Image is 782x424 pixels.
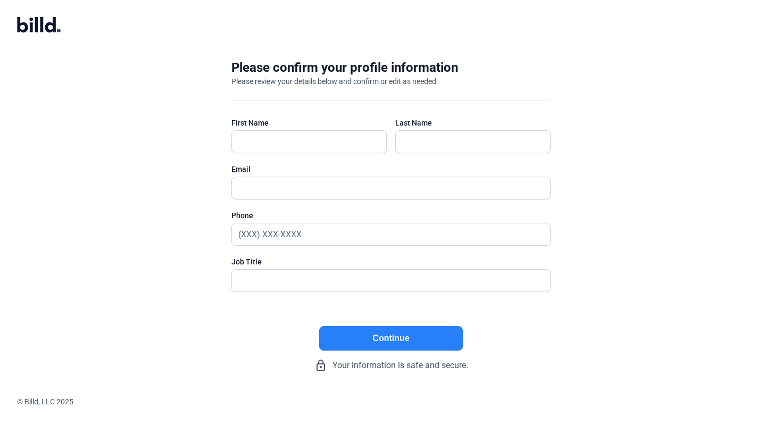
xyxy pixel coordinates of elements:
div: Phone [231,210,551,221]
div: Your information is safe and secure. [231,359,551,372]
div: Please review your details below and confirm or edit as needed. [231,76,438,87]
input: (XXX) XXX-XXXX [232,223,538,245]
div: Last Name [395,118,551,128]
div: Job Title [231,256,551,267]
div: First Name [231,118,387,128]
div: Please confirm your profile information [231,59,458,76]
button: Continue [319,326,463,351]
mat-icon: lock_outline [314,359,327,372]
div: © Billd, LLC 2025 [17,396,782,407]
div: Email [231,164,551,174]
